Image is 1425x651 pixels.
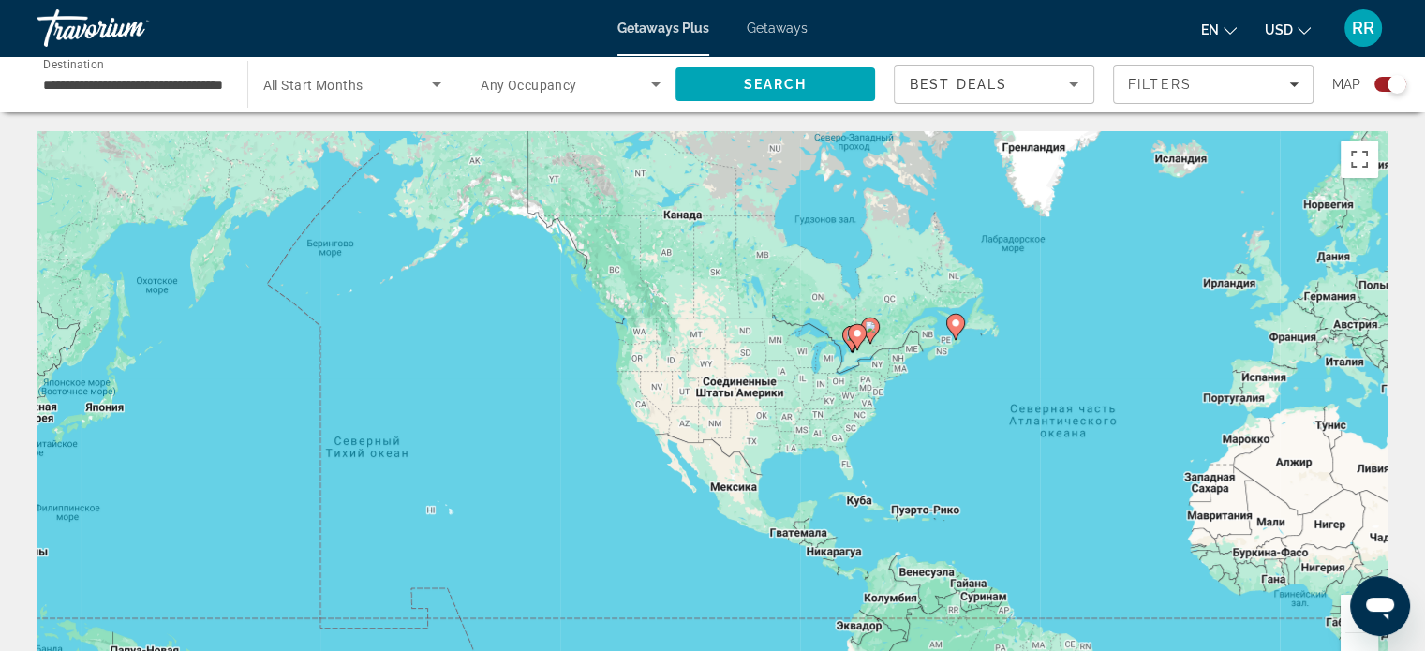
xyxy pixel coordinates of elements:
[1350,576,1410,636] iframe: Кнопка запуска окна обмена сообщениями
[675,67,876,101] button: Search
[1201,22,1219,37] span: en
[1341,595,1378,632] button: Увеличить
[1352,19,1374,37] span: RR
[263,78,364,93] span: All Start Months
[1113,65,1314,104] button: Filters
[1339,8,1388,48] button: User Menu
[747,21,808,36] a: Getaways
[1201,16,1237,43] button: Change language
[1332,71,1360,97] span: Map
[1265,16,1311,43] button: Change currency
[43,74,223,96] input: Select destination
[910,73,1078,96] mat-select: Sort by
[481,78,577,93] span: Any Occupancy
[43,57,104,70] span: Destination
[37,4,225,52] a: Travorium
[1341,141,1378,178] button: Включить полноэкранный режим
[910,77,1007,92] span: Best Deals
[617,21,709,36] a: Getaways Plus
[1128,77,1192,92] span: Filters
[743,77,807,92] span: Search
[1265,22,1293,37] span: USD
